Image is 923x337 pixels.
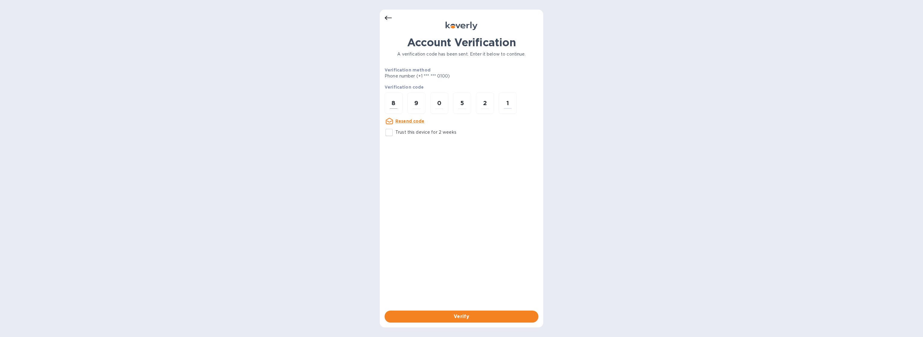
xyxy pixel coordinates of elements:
[395,119,425,123] u: Resend code
[395,129,456,135] p: Trust this device for 2 weeks
[385,51,538,57] p: A verification code has been sent. Enter it below to continue.
[385,68,431,72] b: Verification method
[385,311,538,323] button: Verify
[385,84,538,90] p: Verification code
[385,73,496,79] p: Phone number (+1 *** *** 0100)
[385,36,538,49] h1: Account Verification
[389,313,534,320] span: Verify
